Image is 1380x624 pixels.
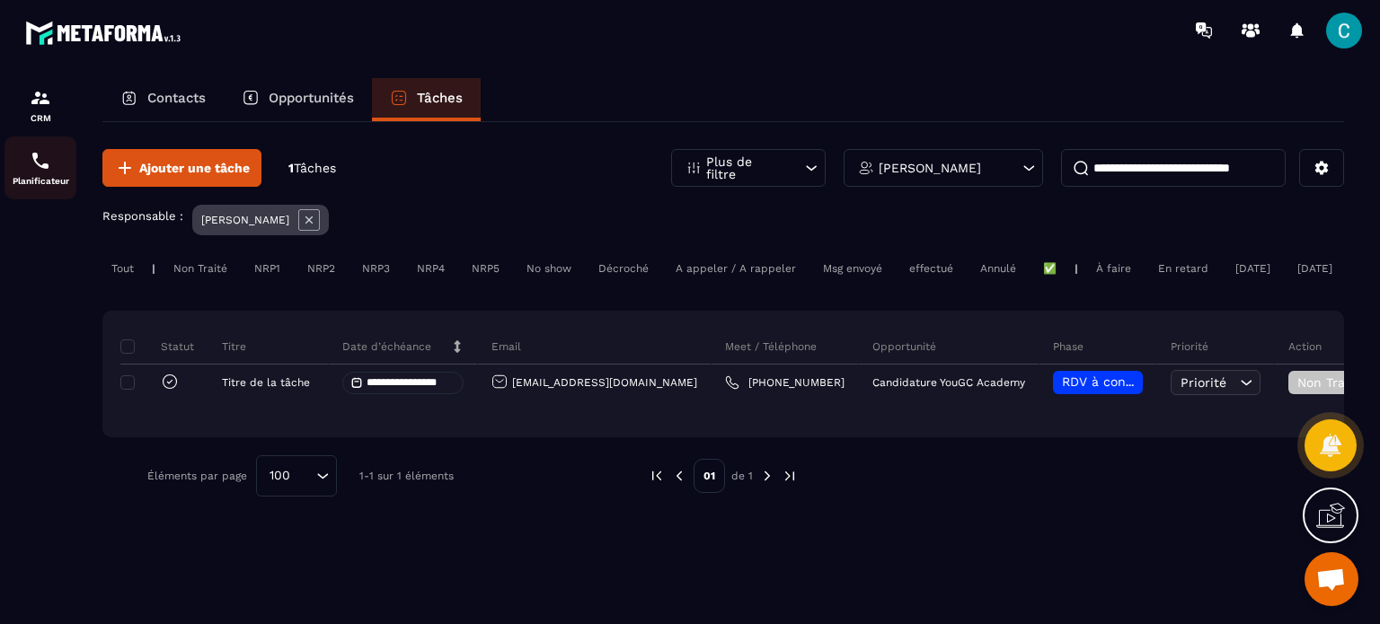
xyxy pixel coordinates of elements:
div: [DATE] [1226,258,1279,279]
p: Planificateur [4,176,76,186]
span: Non Traité [1297,375,1373,390]
div: Msg envoyé [814,258,891,279]
p: Statut [125,339,194,354]
div: NRP1 [245,258,289,279]
a: [PHONE_NUMBER] [725,375,845,390]
img: next [759,468,775,484]
span: Ajouter une tâche [139,159,250,177]
div: NRP5 [463,258,509,279]
p: Phase [1053,339,1084,354]
p: Éléments par page [147,470,247,482]
div: Décroché [589,258,658,279]
p: | [152,262,155,275]
div: Ouvrir le chat [1305,552,1358,606]
div: Tout [102,258,143,279]
span: Priorité [1181,375,1226,390]
a: formationformationCRM [4,74,76,136]
span: RDV à confimer ❓ [1062,374,1178,389]
div: Annulé [971,258,1025,279]
p: Opportunité [872,339,936,354]
p: Opportunités [269,90,354,106]
img: prev [671,468,687,484]
div: À faire [1087,258,1140,279]
p: | [1075,262,1078,275]
p: Plus de filtre [706,155,785,180]
div: A appeler / A rappeler [667,258,805,279]
p: Tâches [417,90,463,106]
p: 1 [288,160,336,177]
p: Contacts [147,90,206,106]
p: de 1 [731,469,753,483]
img: next [782,468,798,484]
div: En retard [1149,258,1217,279]
div: NRP2 [298,258,344,279]
p: CRM [4,113,76,123]
img: scheduler [30,150,51,171]
span: 100 [263,466,296,486]
p: Candidature YouGC Academy [872,376,1025,389]
p: Email [491,339,521,354]
a: Tâches [372,78,481,121]
div: Search for option [256,455,337,497]
p: [PERSON_NAME] [201,214,289,226]
div: [DATE] [1288,258,1341,279]
input: Search for option [296,466,312,486]
p: 01 [694,459,725,493]
p: Priorité [1171,339,1208,354]
img: logo [25,16,187,49]
div: NRP3 [353,258,399,279]
p: Meet / Téléphone [725,339,817,354]
a: Contacts [102,78,224,121]
p: 1-1 sur 1 éléments [359,470,454,482]
div: No show [517,258,580,279]
img: formation [30,87,51,109]
a: schedulerschedulerPlanificateur [4,136,76,199]
span: Tâches [294,161,336,175]
p: Action [1288,339,1322,354]
div: NRP4 [408,258,454,279]
div: Non Traité [164,258,236,279]
button: Ajouter une tâche [102,149,261,187]
p: Responsable : [102,209,183,223]
p: [PERSON_NAME] [879,162,981,174]
a: Opportunités [224,78,372,121]
img: prev [649,468,665,484]
p: Titre [222,339,246,354]
div: ✅ [1034,258,1066,279]
div: effectué [900,258,962,279]
p: Titre de la tâche [222,376,310,389]
p: Date d’échéance [342,339,431,354]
